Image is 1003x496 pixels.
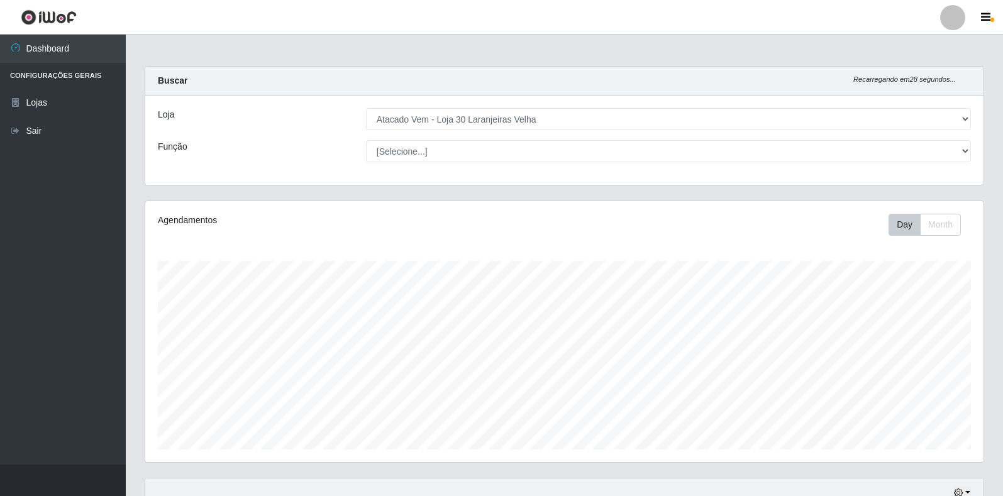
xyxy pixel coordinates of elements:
label: Função [158,140,187,153]
label: Loja [158,108,174,121]
i: Recarregando em 28 segundos... [853,75,956,83]
div: First group [889,214,961,236]
div: Toolbar with button groups [889,214,971,236]
button: Month [920,214,961,236]
img: CoreUI Logo [21,9,77,25]
strong: Buscar [158,75,187,85]
div: Agendamentos [158,214,485,227]
button: Day [889,214,921,236]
